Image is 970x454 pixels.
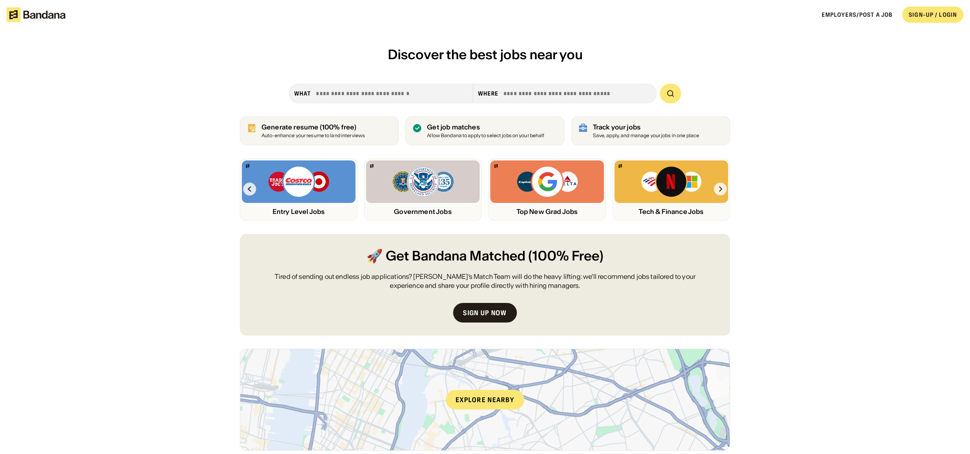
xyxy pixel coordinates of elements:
a: Explore nearby [240,349,730,450]
img: FBI, DHS, MWRD logos [392,165,454,198]
a: Sign up now [453,303,516,323]
span: 🚀 Get Bandana Matched [367,247,525,265]
div: Explore nearby [446,390,524,409]
div: Tech & Finance Jobs [615,208,728,216]
div: Auto-enhance your resume to land interviews [261,133,365,138]
a: Track your jobs Save, apply, and manage your jobs in one place [571,116,730,145]
div: Generate resume [261,123,365,131]
img: Bandana logo [619,164,622,168]
a: Bandana logoTrader Joe’s, Costco, Target logosEntry Level Jobs [240,158,358,221]
a: Get job matches Allow Bandana to apply to select jobs on your behalf [405,116,564,145]
a: Generate resume (100% free)Auto-enhance your resume to land interviews [240,116,399,145]
img: Bandana logo [246,164,249,168]
span: (100% free) [320,123,357,131]
div: Track your jobs [593,123,700,131]
div: Top New Grad Jobs [490,208,604,216]
a: Bandana logoFBI, DHS, MWRD logosGovernment Jobs [364,158,482,221]
a: Bandana logoBank of America, Netflix, Microsoft logosTech & Finance Jobs [612,158,730,221]
div: Tired of sending out endless job applications? [PERSON_NAME]’s Match Team will do the heavy lifti... [259,272,711,290]
img: Bandana logo [370,164,373,168]
img: Capital One, Google, Delta logos [516,165,578,198]
div: Sign up now [463,309,507,316]
div: Get job matches [427,123,544,131]
div: Save, apply, and manage your jobs in one place [593,133,700,138]
img: Left Arrow [243,182,256,196]
img: Bank of America, Netflix, Microsoft logos [641,165,702,198]
img: Trader Joe’s, Costco, Target logos [268,165,330,198]
img: Bandana logotype [7,7,65,22]
span: Discover the best jobs near you [388,46,583,63]
span: (100% Free) [528,247,603,265]
a: Bandana logoCapital One, Google, Delta logosTop New Grad Jobs [488,158,606,221]
img: Right Arrow [714,182,727,196]
div: what [294,90,311,97]
div: Where [478,90,499,97]
a: Employers/Post a job [822,11,892,18]
div: Entry Level Jobs [242,208,355,216]
div: Allow Bandana to apply to select jobs on your behalf [427,133,544,138]
div: Government Jobs [366,208,480,216]
img: Bandana logo [494,164,498,168]
div: SIGN-UP / LOGIN [909,11,957,18]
